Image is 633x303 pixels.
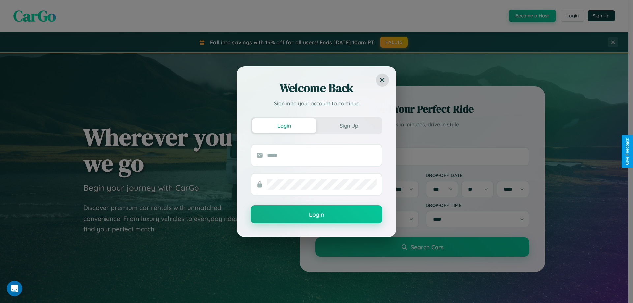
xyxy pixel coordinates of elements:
[625,138,630,165] div: Give Feedback
[252,118,316,133] button: Login
[251,99,382,107] p: Sign in to your account to continue
[251,205,382,223] button: Login
[316,118,381,133] button: Sign Up
[251,80,382,96] h2: Welcome Back
[7,281,22,296] iframe: Intercom live chat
